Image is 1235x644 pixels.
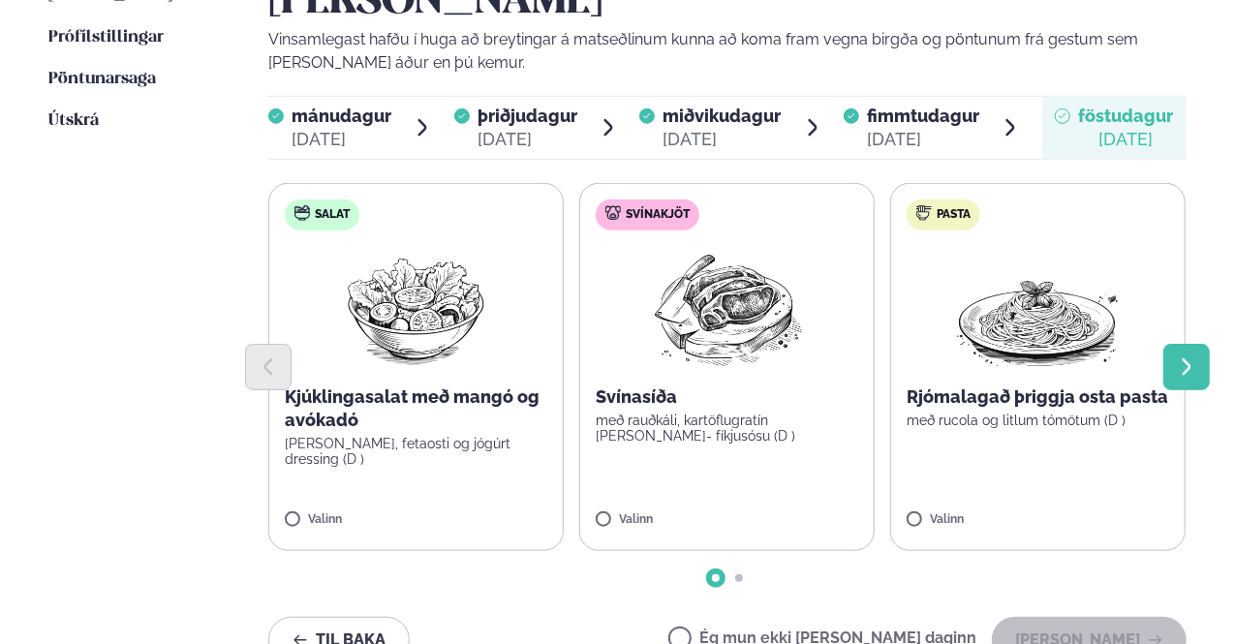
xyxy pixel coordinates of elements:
[330,246,502,370] img: Salad.png
[596,413,858,444] p: með rauðkáli, kartöflugratín [PERSON_NAME]- fíkjusósu (D )
[907,385,1169,409] p: Rjómalagað þriggja osta pasta
[937,207,971,223] span: Pasta
[48,26,164,49] a: Prófílstillingar
[285,385,547,432] p: Kjúklingasalat með mangó og avókadó
[1078,128,1173,151] div: [DATE]
[292,106,391,126] span: mánudagur
[712,574,720,582] span: Go to slide 1
[596,385,858,409] p: Svínasíða
[953,246,1124,370] img: Spagetti.png
[663,128,781,151] div: [DATE]
[315,207,350,223] span: Salat
[292,128,391,151] div: [DATE]
[605,205,621,221] img: pork.svg
[663,106,781,126] span: miðvikudagur
[48,29,164,46] span: Prófílstillingar
[478,128,577,151] div: [DATE]
[268,28,1187,75] p: Vinsamlegast hafðu í huga að breytingar á matseðlinum kunna að koma fram vegna birgða og pöntunum...
[48,68,156,91] a: Pöntunarsaga
[294,205,310,221] img: salad.svg
[48,109,99,133] a: Útskrá
[867,128,979,151] div: [DATE]
[48,71,156,87] span: Pöntunarsaga
[735,574,743,582] span: Go to slide 2
[48,112,99,129] span: Útskrá
[626,207,690,223] span: Svínakjöt
[285,436,547,467] p: [PERSON_NAME], fetaosti og jógúrt dressing (D )
[641,246,813,370] img: Pork-Meat.png
[478,106,577,126] span: þriðjudagur
[907,413,1169,428] p: með rucola og litlum tómötum (D )
[245,344,292,390] button: Previous slide
[916,205,932,221] img: pasta.svg
[867,106,979,126] span: fimmtudagur
[1163,344,1210,390] button: Next slide
[1078,106,1173,126] span: föstudagur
